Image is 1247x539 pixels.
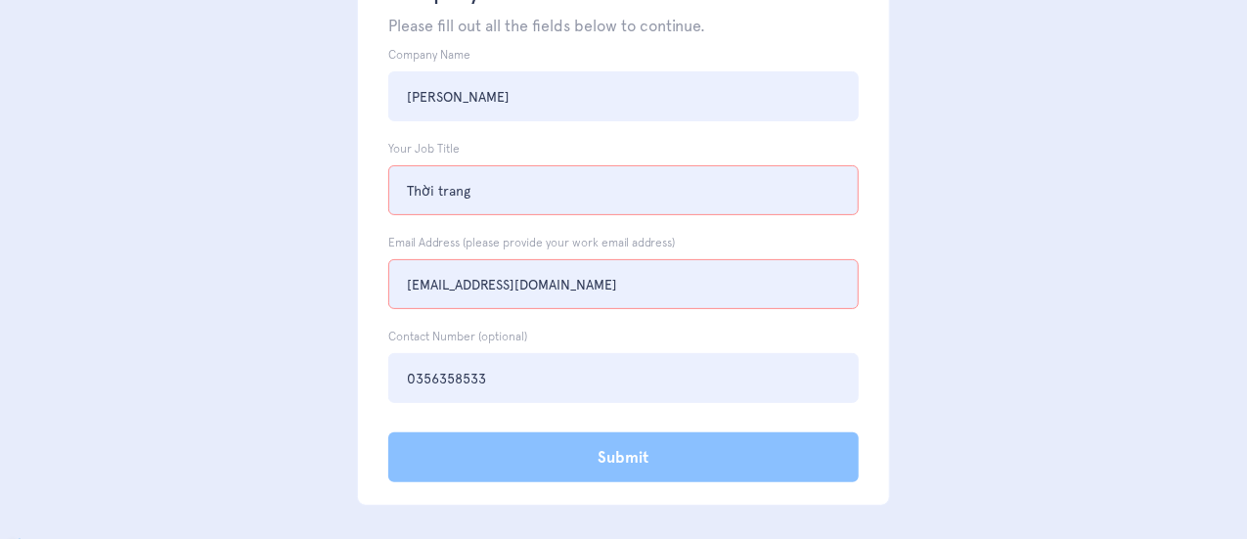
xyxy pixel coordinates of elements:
input: Submit [388,432,859,482]
label: Your Job Title [388,142,460,157]
label: Company Name [388,48,470,63]
p: Please fill out all the fields below to continue. [388,16,859,37]
label: Contact Number (optional) [388,330,527,344]
label: Email Address (please provide your work email address) [388,236,675,250]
